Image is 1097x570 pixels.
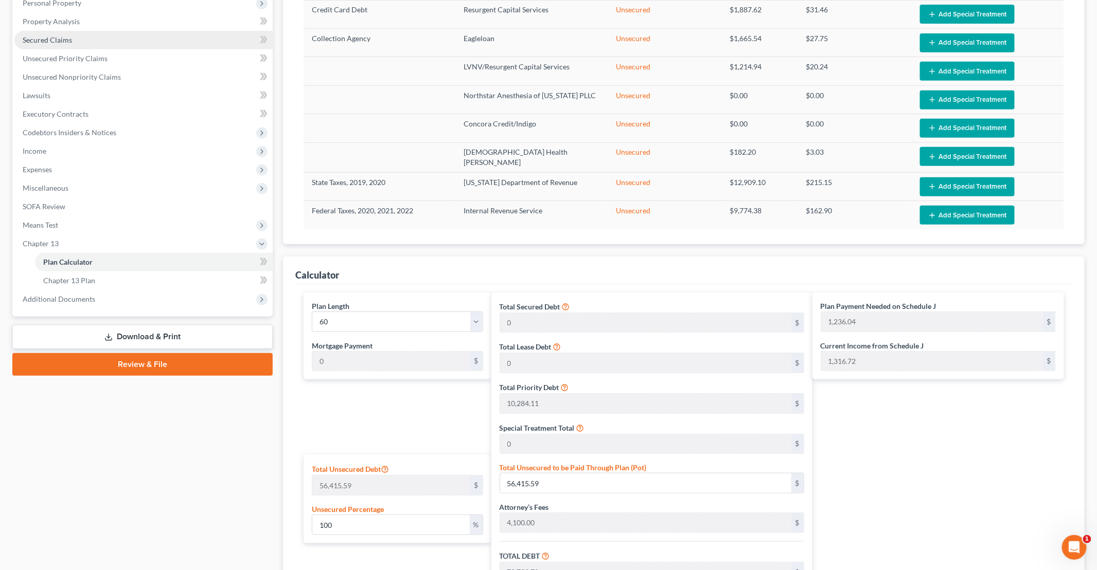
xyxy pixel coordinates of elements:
[722,142,798,172] td: $182.20
[500,513,791,532] input: 0.00
[791,353,804,373] div: $
[500,422,575,433] label: Special Treatment Total
[312,352,470,371] input: 0.00
[456,201,608,229] td: Internal Revenue Service
[722,57,798,85] td: $1,214.94
[798,173,912,201] td: $215.15
[35,271,273,290] a: Chapter 13 Plan
[23,202,65,211] span: SOFA Review
[798,201,912,229] td: $162.90
[1043,352,1055,371] div: $
[14,105,273,123] a: Executory Contracts
[304,173,456,201] td: State Taxes, 2019, 2020
[12,353,273,376] a: Review & File
[500,502,549,512] label: Attorney’s Fees
[821,312,1043,332] input: 0.00
[920,5,1015,24] button: Add Special Treatment
[23,183,68,192] span: Miscellaneous
[722,173,798,201] td: $12,909.10
[14,68,273,86] a: Unsecured Nonpriority Claims
[608,201,722,229] td: Unsecured
[920,90,1015,109] button: Add Special Treatment
[23,72,121,81] span: Unsecured Nonpriority Claims
[920,119,1015,138] button: Add Special Treatment
[35,253,273,271] a: Plan Calculator
[304,201,456,229] td: Federal Taxes, 2020, 2021, 2022
[23,54,108,63] span: Unsecured Priority Claims
[500,341,552,352] label: Total Lease Debt
[920,33,1015,52] button: Add Special Treatment
[791,513,804,532] div: $
[312,301,349,311] label: Plan Length
[456,29,608,57] td: Eagleloan
[500,473,791,493] input: 0.00
[456,173,608,201] td: [US_STATE] Department of Revenue
[23,35,72,44] span: Secured Claims
[14,197,273,216] a: SOFA Review
[920,62,1015,81] button: Add Special Treatment
[1083,535,1091,543] span: 1
[821,340,924,351] label: Current Income from Schedule J
[23,165,52,174] span: Expenses
[23,239,59,248] span: Chapter 13
[500,353,791,373] input: 0.00
[456,85,608,114] td: Northstar Anesthesia of [US_STATE] PLLC
[295,269,339,281] div: Calculator
[608,142,722,172] td: Unsecured
[722,29,798,57] td: $1,665.54
[43,258,93,266] span: Plan Calculator
[722,114,798,142] td: $0.00
[456,57,608,85] td: LVNV/Resurgent Capital Services
[608,173,722,201] td: Unsecured
[14,31,273,49] a: Secured Claims
[791,434,804,454] div: $
[821,352,1043,371] input: 0.00
[304,29,456,57] td: Collection Agency
[798,85,912,114] td: $0.00
[500,382,559,393] label: Total Priority Debt
[23,295,95,303] span: Additional Documents
[470,352,483,371] div: $
[500,301,560,312] label: Total Secured Debt
[920,147,1015,166] button: Add Special Treatment
[23,91,50,100] span: Lawsuits
[1043,312,1055,332] div: $
[456,142,608,172] td: [DEMOGRAPHIC_DATA] Health [PERSON_NAME]
[312,340,373,351] label: Mortgage Payment
[798,142,912,172] td: $3.03
[1062,535,1087,560] iframe: Intercom live chat
[798,29,912,57] td: $27.75
[920,177,1015,196] button: Add Special Treatment
[722,201,798,229] td: $9,774.38
[608,29,722,57] td: Unsecured
[798,114,912,142] td: $0.00
[23,128,116,137] span: Codebtors Insiders & Notices
[500,550,540,561] label: TOTAL DEBT
[608,114,722,142] td: Unsecured
[43,276,95,285] span: Chapter 13 Plan
[23,109,89,118] span: Executory Contracts
[470,515,483,535] div: %
[920,206,1015,225] button: Add Special Treatment
[500,394,791,413] input: 0.00
[470,475,483,495] div: $
[312,475,470,495] input: 0.00
[791,313,804,333] div: $
[312,504,384,514] label: Unsecured Percentage
[608,57,722,85] td: Unsecured
[14,12,273,31] a: Property Analysis
[14,86,273,105] a: Lawsuits
[798,57,912,85] td: $20.24
[500,313,791,333] input: 0.00
[791,394,804,413] div: $
[23,146,46,155] span: Income
[23,17,80,26] span: Property Analysis
[456,114,608,142] td: Concora Credit/Indigo
[500,434,791,454] input: 0.00
[791,473,804,493] div: $
[14,49,273,68] a: Unsecured Priority Claims
[12,325,273,349] a: Download & Print
[722,85,798,114] td: $0.00
[821,301,936,311] label: Plan Payment Needed on Schedule J
[312,463,389,475] label: Total Unsecured Debt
